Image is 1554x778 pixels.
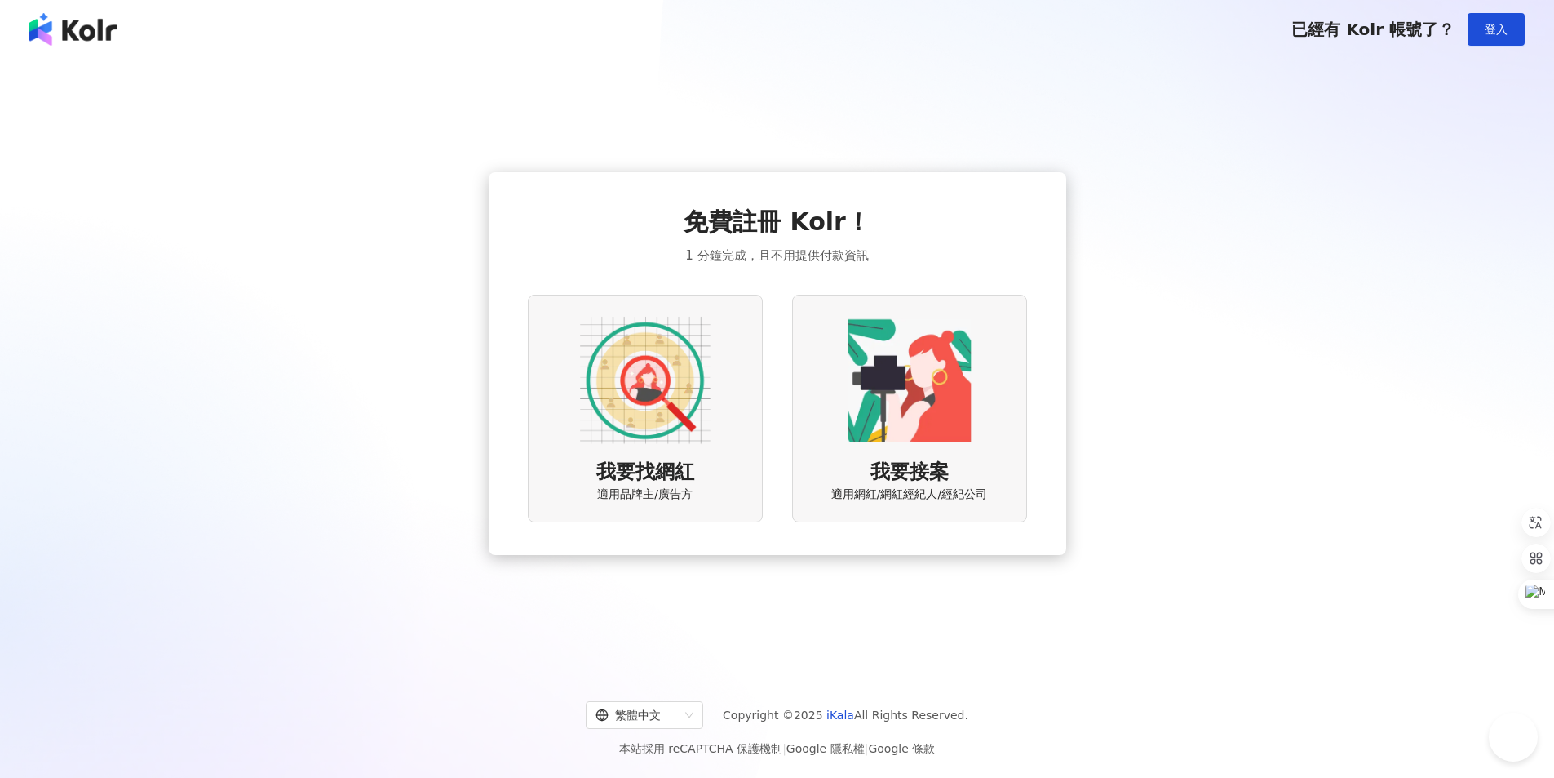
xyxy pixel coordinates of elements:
span: | [782,742,786,755]
span: 我要接案 [870,459,949,487]
span: 已經有 Kolr 帳號了？ [1291,20,1454,39]
div: 繁體中文 [595,702,679,728]
span: 適用品牌主/廣告方 [597,487,693,503]
button: 登入 [1468,13,1525,46]
span: 本站採用 reCAPTCHA 保護機制 [619,739,935,758]
span: 登入 [1485,23,1508,36]
iframe: Help Scout Beacon - Open [1489,713,1538,762]
span: Copyright © 2025 All Rights Reserved. [723,705,968,725]
span: 免費註冊 Kolr！ [684,205,870,239]
img: AD identity option [580,315,711,446]
span: 適用網紅/網紅經紀人/經紀公司 [831,487,987,503]
span: | [865,742,869,755]
a: iKala [826,709,854,722]
span: 我要找網紅 [596,459,694,487]
a: Google 隱私權 [786,742,865,755]
img: KOL identity option [844,315,975,446]
span: 1 分鐘完成，且不用提供付款資訊 [685,246,868,265]
img: logo [29,13,117,46]
a: Google 條款 [868,742,935,755]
